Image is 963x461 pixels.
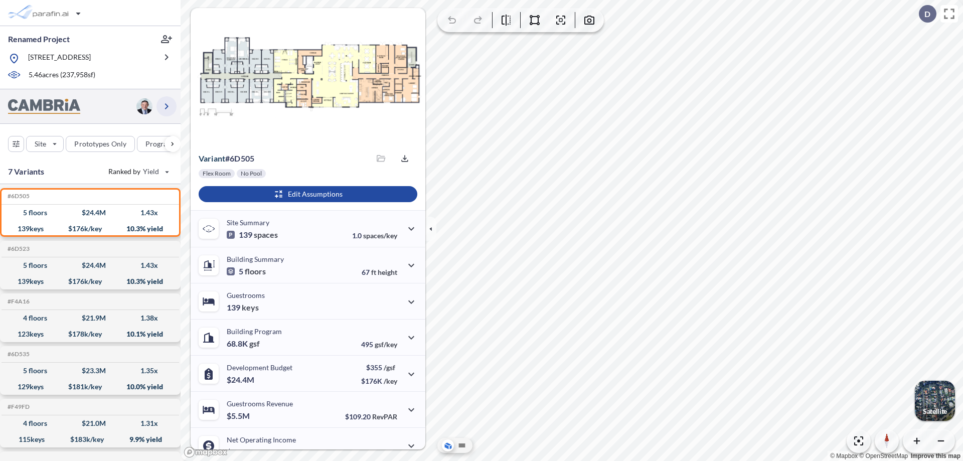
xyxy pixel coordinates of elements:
[203,170,231,178] p: Flex Room
[100,164,176,180] button: Ranked by Yield
[136,98,152,114] img: user logo
[227,339,260,349] p: 68.8K
[361,377,397,385] p: $176K
[915,381,955,421] img: Switcher Image
[254,230,278,240] span: spaces
[242,302,259,313] span: keys
[199,186,417,202] button: Edit Assumptions
[227,375,256,385] p: $24.4M
[384,377,397,385] span: /key
[924,10,930,19] p: D
[26,136,64,152] button: Site
[184,446,228,458] a: Mapbox homepage
[227,411,251,421] p: $5.5M
[6,193,30,200] h5: Click to copy the code
[6,245,30,252] h5: Click to copy the code
[6,351,30,358] h5: Click to copy the code
[384,363,395,372] span: /gsf
[249,339,260,349] span: gsf
[28,52,91,65] p: [STREET_ADDRESS]
[375,340,397,349] span: gsf/key
[8,99,80,114] img: BrandImage
[227,363,292,372] p: Development Budget
[199,153,254,164] p: # 6d505
[241,170,262,178] p: No Pool
[227,266,266,276] p: 5
[361,340,397,349] p: 495
[375,448,397,457] span: margin
[371,268,376,276] span: ft
[859,452,908,459] a: OpenStreetMap
[345,412,397,421] p: $109.20
[74,139,126,149] p: Prototypes Only
[362,268,397,276] p: 67
[227,435,296,444] p: Net Operating Income
[245,266,266,276] span: floors
[288,189,343,199] p: Edit Assumptions
[227,218,269,227] p: Site Summary
[378,268,397,276] span: height
[442,439,454,451] button: Aerial View
[227,255,284,263] p: Building Summary
[352,231,397,240] p: 1.0
[456,439,468,451] button: Site Plan
[137,136,191,152] button: Program
[227,327,282,336] p: Building Program
[355,448,397,457] p: 45.0%
[227,302,259,313] p: 139
[915,381,955,421] button: Switcher ImageSatellite
[227,399,293,408] p: Guestrooms Revenue
[6,298,30,305] h5: Click to copy the code
[8,166,45,178] p: 7 Variants
[143,167,159,177] span: Yield
[363,231,397,240] span: spaces/key
[66,136,135,152] button: Prototypes Only
[145,139,174,149] p: Program
[8,34,70,45] p: Renamed Project
[830,452,858,459] a: Mapbox
[227,291,265,299] p: Guestrooms
[29,70,95,81] p: 5.46 acres ( 237,958 sf)
[199,153,225,163] span: Variant
[227,447,251,457] p: $2.5M
[923,407,947,415] p: Satellite
[911,452,960,459] a: Improve this map
[35,139,46,149] p: Site
[227,230,278,240] p: 139
[6,403,30,410] h5: Click to copy the code
[361,363,397,372] p: $355
[372,412,397,421] span: RevPAR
